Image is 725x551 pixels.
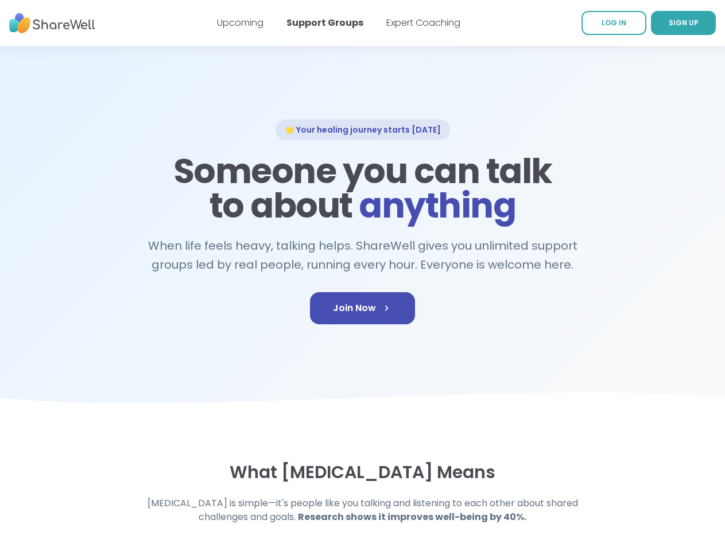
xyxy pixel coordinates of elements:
h3: What [MEDICAL_DATA] Means [106,462,620,483]
h2: When life feels heavy, talking helps. ShareWell gives you unlimited support groups led by real pe... [142,236,583,274]
a: Support Groups [286,16,363,29]
span: anything [359,181,515,230]
img: ShareWell Nav Logo [9,7,95,39]
a: Join Now [310,292,415,324]
h1: Someone you can talk to about [170,154,556,223]
span: LOG IN [602,18,626,28]
a: SIGN UP [651,11,716,35]
a: LOG IN [581,11,646,35]
span: Join Now [333,301,392,315]
a: Upcoming [217,16,263,29]
strong: Research shows it improves well-being by 40%. [298,510,526,523]
div: 🌟 Your healing journey starts [DATE] [276,119,450,140]
h4: [MEDICAL_DATA] is simple—it's people like you talking and listening to each other about shared ch... [142,496,583,524]
a: Expert Coaching [386,16,460,29]
span: SIGN UP [669,18,699,28]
